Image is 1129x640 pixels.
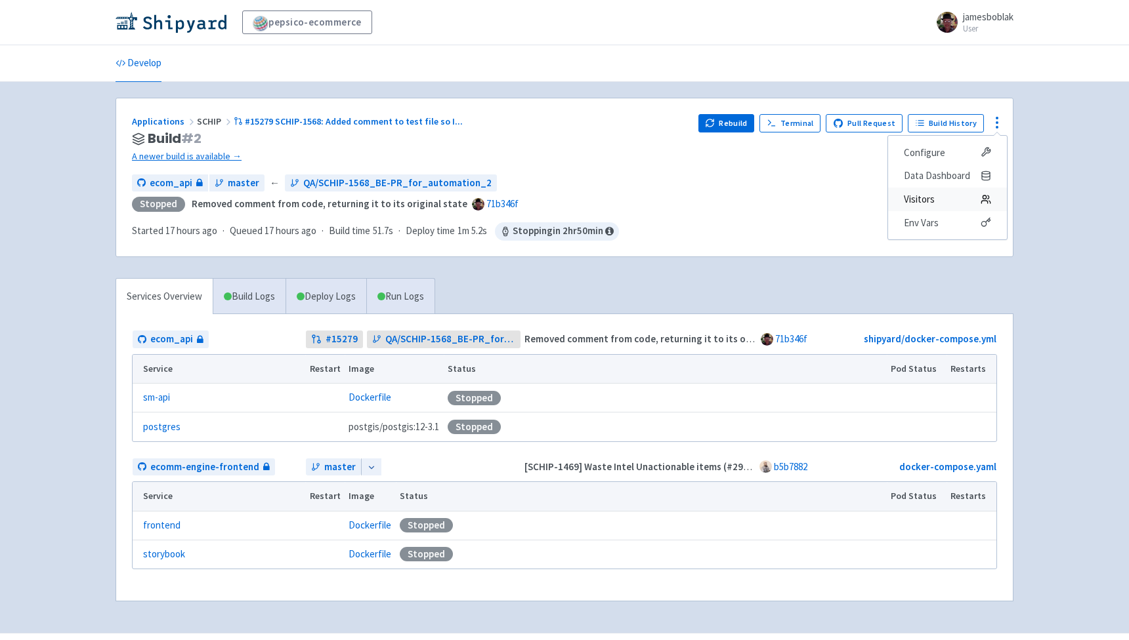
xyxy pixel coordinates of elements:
a: Run Logs [366,279,435,315]
span: QA/SCHIP-1568_BE-PR_for_automation_2 [385,332,516,347]
span: master [228,176,259,191]
a: #15279 [306,330,363,348]
img: Shipyard logo [116,12,226,33]
a: b5b7882 [774,460,807,473]
span: Queued [230,224,316,237]
a: Data Dashboard [888,164,1007,188]
span: jamesboblak [963,10,1013,23]
button: Rebuild [698,114,755,132]
span: Build [148,131,202,146]
span: 1m 5.2s [458,224,487,239]
a: ecom_api [133,330,209,348]
a: Develop [116,45,161,82]
span: Configure [904,144,945,162]
a: QA/SCHIP-1568_BE-PR_for_automation_2 [367,330,521,348]
a: Dockerfile [349,391,391,403]
strong: Removed comment from code, returning it to its original state [192,197,467,210]
a: Deploy Logs [286,279,366,315]
div: Stopped [132,197,185,212]
span: #15279 SCHIP-1568: Added comment to test file so I ... [245,115,463,127]
a: storybook [143,547,185,562]
div: · · · [132,222,619,241]
a: Configure [888,141,1007,165]
th: Restart [305,482,345,511]
span: SCHIP [197,115,234,127]
strong: [SCHIP-1469] Waste Intel Unactionable items (#2917) [524,460,757,473]
a: master [209,174,265,192]
a: frontend [143,518,181,533]
div: Stopped [448,391,501,405]
th: Pod Status [887,355,947,384]
span: ecomm-engine-frontend [150,460,259,475]
span: Stopping in 2 hr 50 min [495,222,619,241]
strong: # 15279 [326,332,358,347]
a: 71b346f [486,197,519,210]
a: master [306,458,361,476]
th: Restart [305,355,345,384]
a: Pull Request [826,114,903,132]
a: docker-compose.yaml [899,460,996,473]
th: Status [396,482,887,511]
a: #15279 SCHIP-1568: Added comment to test file so I... [234,115,465,127]
th: Status [444,355,887,384]
span: Data Dashboard [904,167,970,185]
th: Pod Status [887,482,947,511]
th: Image [345,355,444,384]
th: Service [133,355,305,384]
a: Env Vars [888,211,1007,235]
span: ← [270,176,280,191]
a: ecom_api [132,174,208,192]
span: # 2 [181,129,202,148]
a: Services Overview [116,279,213,315]
strong: Removed comment from code, returning it to its original state [524,332,800,345]
div: Stopped [400,518,453,532]
div: Stopped [448,420,501,434]
span: Visitors [904,190,935,209]
a: Terminal [759,114,820,132]
span: Deploy time [406,224,455,239]
th: Service [133,482,305,511]
span: master [324,460,356,475]
a: Dockerfile [349,519,391,531]
span: QA/SCHIP-1568_BE-PR_for_automation_2 [303,176,492,191]
span: Build time [329,224,370,239]
a: ecomm-engine-frontend [133,458,275,476]
a: Applications [132,115,197,127]
a: pepsico-ecommerce [242,10,372,34]
a: Dockerfile [349,548,391,560]
a: sm-api [143,390,170,405]
a: 71b346f [775,332,807,345]
span: Env Vars [904,214,939,232]
span: ecom_api [150,332,193,347]
a: jamesboblak User [929,12,1013,33]
span: postgis/postgis:12-3.1 [349,420,439,435]
a: Build History [908,114,984,132]
time: 17 hours ago [165,224,217,237]
th: Restarts [947,482,996,511]
small: User [963,24,1013,33]
span: ecom_api [150,176,192,191]
a: QA/SCHIP-1568_BE-PR_for_automation_2 [285,174,497,192]
span: Started [132,224,217,237]
a: postgres [143,420,181,435]
time: 17 hours ago [265,224,316,237]
span: 51.7s [373,224,393,239]
a: A newer build is available → [132,149,688,164]
div: Stopped [400,547,453,561]
a: Build Logs [213,279,286,315]
th: Restarts [947,355,996,384]
a: Visitors [888,188,1007,211]
th: Image [345,482,396,511]
a: shipyard/docker-compose.yml [864,332,996,345]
